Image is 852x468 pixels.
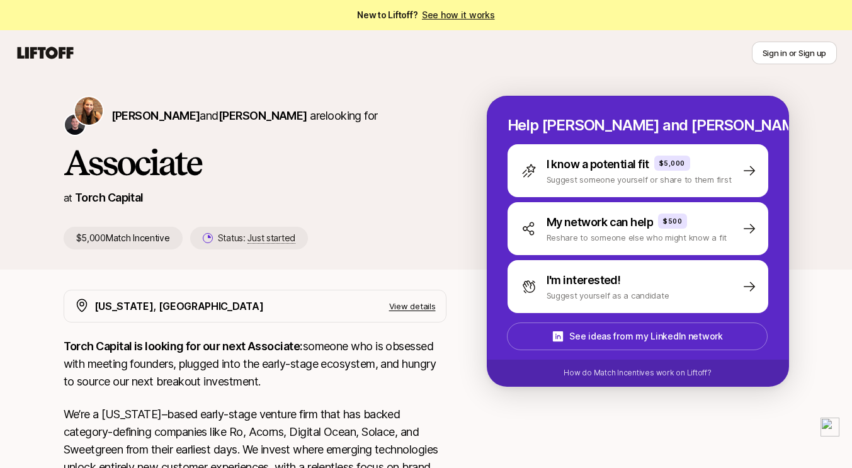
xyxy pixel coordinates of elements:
[219,109,307,122] span: [PERSON_NAME]
[752,42,837,64] button: Sign in or Sign up
[663,216,682,226] p: $500
[507,322,768,350] button: See ideas from my LinkedIn network
[111,109,200,122] span: [PERSON_NAME]
[547,289,669,302] p: Suggest yourself as a candidate
[547,156,649,173] p: I know a potential fit
[547,231,727,244] p: Reshare to someone else who might know a fit
[64,338,446,391] p: someone who is obsessed with meeting founders, plugged into the early-stage ecosystem, and hungry...
[422,9,495,20] a: See how it works
[64,227,183,249] p: $5,000 Match Incentive
[64,144,446,181] h1: Associate
[547,271,621,289] p: I'm interested!
[659,158,685,168] p: $5,000
[65,115,85,135] img: Christopher Harper
[389,300,436,312] p: View details
[94,298,264,314] p: [US_STATE], [GEOGRAPHIC_DATA]
[564,367,711,379] p: How do Match Incentives work on Liftoff?
[75,97,103,125] img: Katie Reiner
[508,117,768,134] p: Help [PERSON_NAME] and [PERSON_NAME] hire
[547,173,732,186] p: Suggest someone yourself or share to them first
[247,232,295,244] span: Just started
[111,107,378,125] p: are looking for
[64,190,72,206] p: at
[75,191,144,204] a: Torch Capital
[569,329,722,344] p: See ideas from my LinkedIn network
[547,214,654,231] p: My network can help
[200,109,307,122] span: and
[64,340,303,353] strong: Torch Capital is looking for our next Associate:
[357,8,494,23] span: New to Liftoff?
[218,231,295,246] p: Status:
